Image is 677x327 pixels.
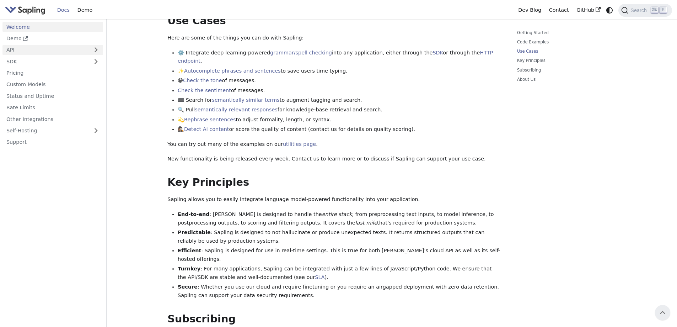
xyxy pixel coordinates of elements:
[432,50,443,56] a: SDK
[178,284,198,290] strong: Secure
[178,210,501,227] li: : [PERSON_NAME] is designed to handle the , from preprocessing text inputs, to model inference, t...
[183,78,222,83] a: Check the tone
[2,137,103,147] a: Support
[167,313,501,326] h2: Subscribing
[178,86,501,95] li: of messages.
[178,67,501,75] li: ✨ to save users time typing.
[517,30,613,36] a: Getting Started
[178,266,200,271] strong: Turnkey
[184,126,229,132] a: Detect AI content
[178,49,501,66] li: ⚙️ Integrate deep learning-powered into any application, either through the or through the .
[514,5,545,16] a: Dev Blog
[178,265,501,282] li: : For many applications, Sapling can be integrated with just a few lines of JavaScript/Python cod...
[618,4,672,17] button: Search (Ctrl+K)
[178,230,211,235] strong: Predictable
[178,116,501,124] li: 💫 to adjust formality, length, or syntax.
[167,176,501,189] h2: Key Principles
[167,15,501,27] h2: Use Cases
[184,68,281,74] a: Autocomplete phrases and sentences
[178,283,501,300] li: : Whether you use our cloud and require finetuning or you require an airgapped deployment with ze...
[178,96,501,105] li: 🟰 Search for to augment tagging and search.
[2,56,89,67] a: SDK
[178,248,201,253] strong: Efficient
[2,91,103,101] a: Status and Uptime
[2,126,103,136] a: Self-Hosting
[178,88,231,93] a: Check the sentiment
[2,102,103,113] a: Rate Limits
[517,57,613,64] a: Key Principles
[178,228,501,246] li: : Sapling is designed to not hallucinate or produce unexpected texts. It returns structured outpu...
[167,140,501,149] p: You can try out many of the examples on our .
[355,220,377,226] em: last mile
[167,155,501,163] p: New functionality is being released every week. Contact us to learn more or to discuss if Sapling...
[2,45,89,55] a: API
[2,33,103,44] a: Demo
[74,5,96,16] a: Demo
[167,195,501,204] p: Sapling allows you to easily integrate language model-powered functionality into your application.
[2,22,103,32] a: Welcome
[655,305,670,320] button: Scroll back to top
[605,5,615,15] button: Switch between dark and light mode (currently system mode)
[212,97,279,103] a: semantically similar terms
[315,274,324,280] a: SLA
[2,68,103,78] a: Pricing
[89,45,103,55] button: Expand sidebar category 'API'
[178,106,501,114] li: 🔍 Pull for knowledge-base retrieval and search.
[545,5,573,16] a: Contact
[517,39,613,46] a: Code Examples
[5,5,45,15] img: Sapling.ai
[517,76,613,83] a: About Us
[178,77,501,85] li: 😀 of messages.
[167,34,501,42] p: Here are some of the things you can do with Sapling:
[195,107,278,112] a: semantically relevant responses
[2,79,103,90] a: Custom Models
[517,67,613,74] a: Subscribing
[660,7,667,13] kbd: K
[517,48,613,55] a: Use Cases
[178,247,501,264] li: : Sapling is designed for use in real-time settings. This is true for both [PERSON_NAME]'s cloud ...
[178,211,209,217] strong: End-to-end
[53,5,74,16] a: Docs
[283,141,316,147] a: utilities page
[89,56,103,67] button: Expand sidebar category 'SDK'
[270,50,332,56] a: grammar/spell checking
[2,114,103,124] a: Other Integrations
[178,125,501,134] li: 🕵🏽‍♀️ or score the quality of content (contact us for details on quality scoring).
[184,117,236,122] a: Rephrase sentences
[322,211,352,217] em: entire stack
[5,5,48,15] a: Sapling.ai
[573,5,604,16] a: GitHub
[628,7,651,13] span: Search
